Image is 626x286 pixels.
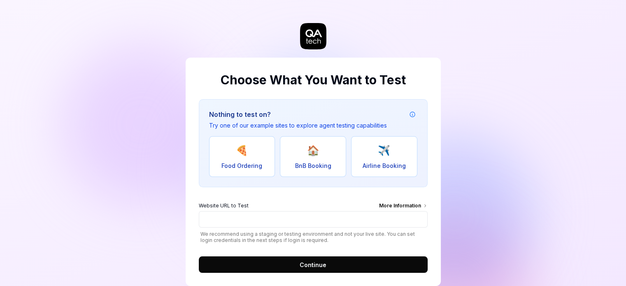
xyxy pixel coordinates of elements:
span: ✈️ [378,143,390,158]
span: Continue [300,260,326,269]
span: Website URL to Test [199,202,249,211]
div: More Information [379,202,428,211]
span: BnB Booking [295,161,331,170]
span: Airline Booking [363,161,406,170]
button: 🏠BnB Booking [280,136,346,177]
span: 🍕 [236,143,248,158]
span: 🏠 [307,143,319,158]
input: Website URL to TestMore Information [199,211,428,228]
h3: Nothing to test on? [209,109,387,119]
button: ✈️Airline Booking [351,136,417,177]
button: Example attribution information [407,109,417,119]
span: Food Ordering [221,161,262,170]
button: Continue [199,256,428,273]
h2: Choose What You Want to Test [199,71,428,89]
span: We recommend using a staging or testing environment and not your live site. You can set login cre... [199,231,428,243]
button: 🍕Food Ordering [209,136,275,177]
p: Try one of our example sites to explore agent testing capabilities [209,121,387,130]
